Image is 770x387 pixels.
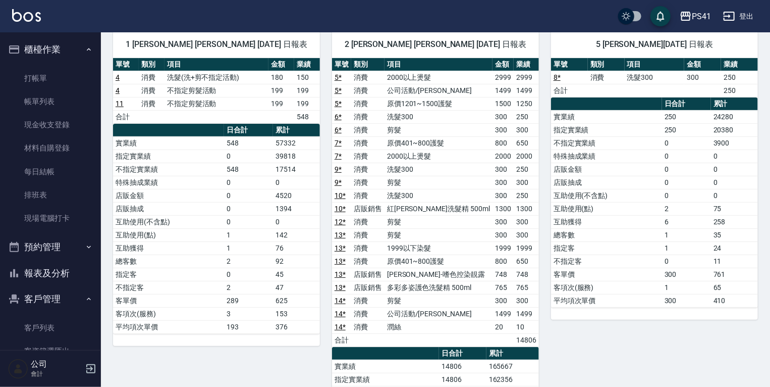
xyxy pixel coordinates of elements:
[164,97,268,110] td: 不指定剪髮活動
[514,189,539,202] td: 250
[273,307,320,320] td: 153
[273,202,320,215] td: 1394
[719,7,758,26] button: 登出
[439,347,486,360] th: 日合計
[711,268,758,281] td: 761
[662,123,711,136] td: 250
[294,58,320,71] th: 業績
[384,202,492,215] td: 紅[PERSON_NAME]洗髮精 500ml
[492,97,514,110] td: 1500
[514,228,539,241] td: 300
[113,58,139,71] th: 單號
[625,58,685,71] th: 項目
[662,215,711,228] td: 6
[588,58,625,71] th: 類別
[711,241,758,255] td: 24
[113,241,224,255] td: 互助獲得
[224,320,273,333] td: 193
[224,124,273,137] th: 日合計
[551,58,588,71] th: 單號
[711,215,758,228] td: 258
[224,307,273,320] td: 3
[384,268,492,281] td: [PERSON_NAME]-嗜色控染靚露
[268,58,294,71] th: 金額
[113,255,224,268] td: 總客數
[514,294,539,307] td: 300
[351,215,384,228] td: 消費
[8,359,28,379] img: Person
[551,84,588,97] td: 合計
[662,255,711,268] td: 0
[492,150,514,163] td: 2000
[492,202,514,215] td: 1300
[273,268,320,281] td: 45
[224,202,273,215] td: 0
[384,176,492,189] td: 剪髮
[492,58,514,71] th: 金額
[514,333,539,347] td: 14806
[514,84,539,97] td: 1499
[224,255,273,268] td: 2
[492,189,514,202] td: 300
[662,228,711,241] td: 1
[273,176,320,189] td: 0
[384,320,492,333] td: 潤絲
[662,281,711,294] td: 1
[4,183,97,207] a: 排班表
[4,207,97,230] a: 現場電腦打卡
[514,163,539,176] td: 250
[711,294,758,307] td: 410
[384,241,492,255] td: 1999以下染髮
[294,71,320,84] td: 150
[492,268,514,281] td: 748
[384,294,492,307] td: 剪髮
[711,255,758,268] td: 11
[551,150,662,163] td: 特殊抽成業績
[113,58,320,124] table: a dense table
[351,163,384,176] td: 消費
[662,189,711,202] td: 0
[551,98,758,308] table: a dense table
[711,228,758,241] td: 35
[268,84,294,97] td: 199
[662,150,711,163] td: 0
[711,176,758,189] td: 0
[492,228,514,241] td: 300
[139,58,164,71] th: 類別
[711,110,758,123] td: 24280
[351,281,384,294] td: 店販銷售
[514,320,539,333] td: 10
[224,176,273,189] td: 0
[113,163,224,176] td: 不指定實業績
[351,71,384,84] td: 消費
[514,110,539,123] td: 250
[492,241,514,255] td: 1999
[351,228,384,241] td: 消費
[662,241,711,255] td: 1
[514,241,539,255] td: 1999
[139,71,164,84] td: 消費
[662,176,711,189] td: 0
[224,150,273,163] td: 0
[294,84,320,97] td: 199
[384,97,492,110] td: 原價1201~1500護髮
[492,71,514,84] td: 2999
[351,268,384,281] td: 店販銷售
[273,281,320,294] td: 47
[351,123,384,136] td: 消費
[224,215,273,228] td: 0
[384,215,492,228] td: 剪髮
[113,110,139,123] td: 合計
[551,228,662,241] td: 總客數
[384,123,492,136] td: 剪髮
[224,281,273,294] td: 2
[551,255,662,268] td: 不指定客
[551,281,662,294] td: 客項次(服務)
[273,215,320,228] td: 0
[711,202,758,215] td: 75
[514,255,539,268] td: 650
[711,150,758,163] td: 0
[4,316,97,340] a: 客戶列表
[4,90,97,113] a: 帳單列表
[514,202,539,215] td: 1300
